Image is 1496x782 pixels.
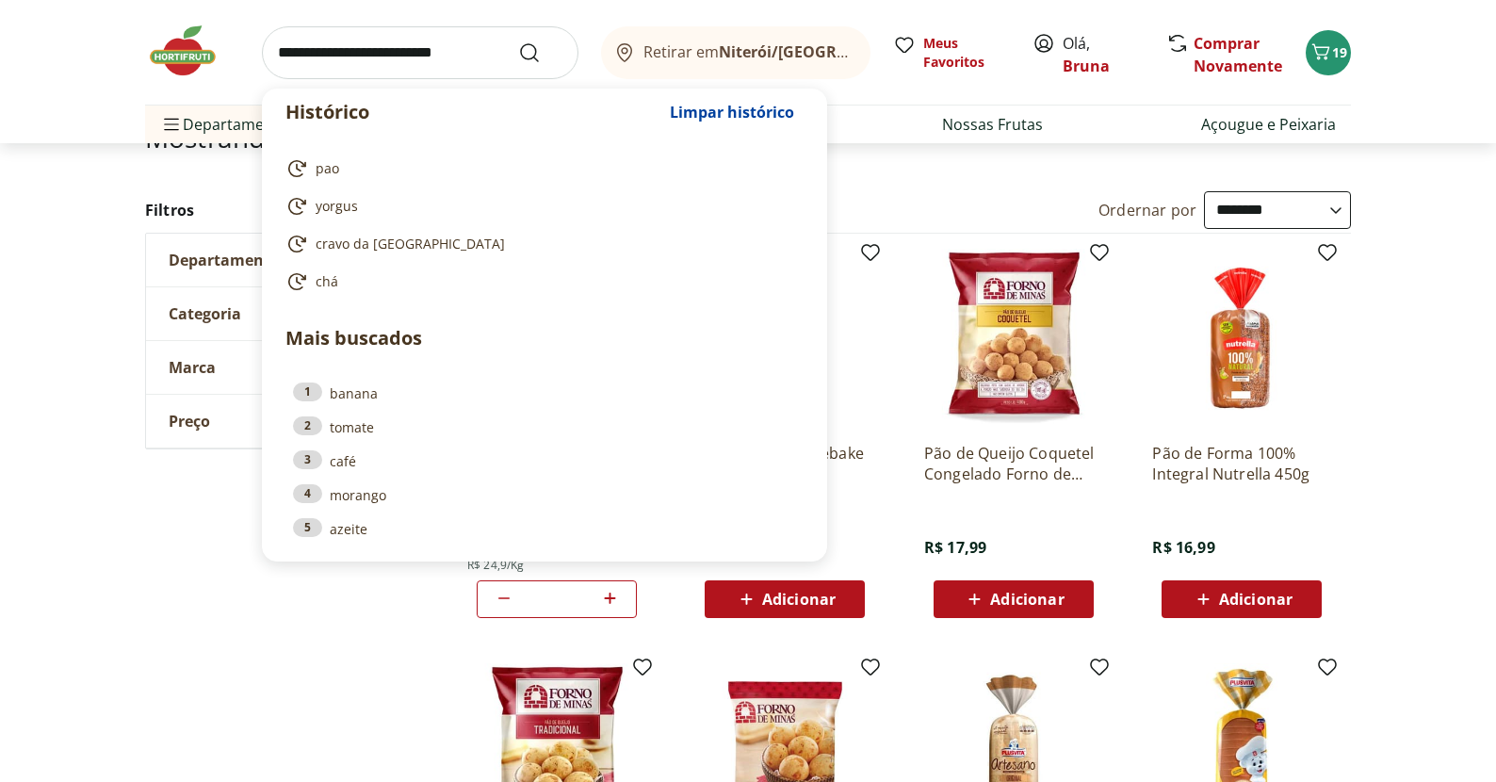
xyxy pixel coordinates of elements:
[146,287,429,340] button: Categoria
[293,450,796,471] a: 3café
[169,358,216,377] span: Marca
[293,416,796,437] a: 2tomate
[160,102,296,147] span: Departamentos
[990,592,1064,607] span: Adicionar
[934,580,1094,618] button: Adicionar
[1219,592,1293,607] span: Adicionar
[1306,30,1351,75] button: Carrinho
[643,43,852,60] span: Retirar em
[1152,249,1331,428] img: Pão de Forma 100% Integral Nutrella 450g
[262,26,578,79] input: search
[316,235,505,253] span: cravo da [GEOGRAPHIC_DATA]
[316,272,338,291] span: chá
[316,197,358,216] span: yorgus
[285,233,796,255] a: cravo da [GEOGRAPHIC_DATA]
[601,26,870,79] button: Retirar emNiterói/[GEOGRAPHIC_DATA]
[1332,43,1347,61] span: 19
[1063,32,1146,77] span: Olá,
[146,341,429,394] button: Marca
[660,90,804,135] button: Limpar histórico
[285,270,796,293] a: chá
[1152,537,1214,558] span: R$ 16,99
[924,537,986,558] span: R$ 17,99
[145,191,430,229] h2: Filtros
[719,41,934,62] b: Niterói/[GEOGRAPHIC_DATA]
[1063,56,1110,76] a: Bruna
[146,234,429,286] button: Departamento
[670,105,794,120] span: Limpar histórico
[293,416,322,435] div: 2
[924,249,1103,428] img: Pão de Queijo Coquetel Congelado Forno de Minas 400g
[1194,33,1282,76] a: Comprar Novamente
[467,558,525,573] span: R$ 24,9/Kg
[293,518,796,539] a: 5azeite
[1098,200,1196,220] label: Ordernar por
[762,592,836,607] span: Adicionar
[285,195,796,218] a: yorgus
[145,122,1351,153] h1: Mostrando resultados para:
[1162,580,1322,618] button: Adicionar
[705,580,865,618] button: Adicionar
[285,99,660,125] p: Histórico
[285,324,804,352] p: Mais buscados
[942,113,1043,136] a: Nossas Frutas
[285,157,796,180] a: pao
[316,159,339,178] span: pao
[293,383,322,401] div: 1
[145,23,239,79] img: Hortifruti
[924,443,1103,484] a: Pão de Queijo Coquetel Congelado Forno de Minas 400g
[293,484,322,503] div: 4
[518,41,563,64] button: Submit Search
[923,34,1010,72] span: Meus Favoritos
[293,484,796,505] a: 4morango
[146,395,429,448] button: Preço
[160,102,183,147] button: Menu
[1201,113,1336,136] a: Açougue e Peixaria
[293,450,322,469] div: 3
[293,518,322,537] div: 5
[169,251,280,269] span: Departamento
[169,412,210,431] span: Preço
[169,304,241,323] span: Categoria
[1152,443,1331,484] a: Pão de Forma 100% Integral Nutrella 450g
[293,383,796,403] a: 1banana
[893,34,1010,72] a: Meus Favoritos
